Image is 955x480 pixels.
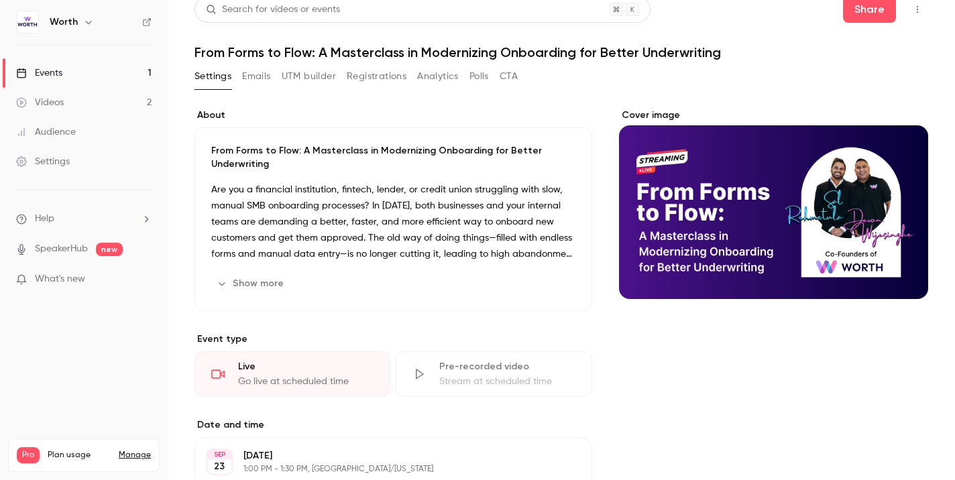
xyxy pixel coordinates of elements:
h1: From Forms to Flow: A Masterclass in Modernizing Onboarding for Better Underwriting [194,44,928,60]
div: LiveGo live at scheduled time [194,351,390,397]
span: new [96,243,123,256]
div: SEP [207,450,231,459]
p: 23 [214,460,225,473]
button: Emails [242,66,270,87]
p: From Forms to Flow: A Masterclass in Modernizing Onboarding for Better Underwriting [211,144,575,171]
img: Worth [17,11,38,33]
label: Cover image [619,109,928,122]
div: Live [238,360,374,373]
span: What's new [35,272,85,286]
div: Videos [16,96,64,109]
div: Pre-recorded video [439,360,575,373]
a: Manage [119,450,151,461]
div: Stream at scheduled time [439,375,575,388]
label: About [194,109,592,122]
section: Cover image [619,109,928,299]
button: Show more [211,273,292,294]
button: Analytics [417,66,459,87]
p: Are you a financial institution, fintech, lender, or credit union struggling with slow, manual SM... [211,182,575,262]
button: Settings [194,66,231,87]
div: Search for videos or events [206,3,340,17]
a: SpeakerHub [35,242,88,256]
button: UTM builder [282,66,336,87]
div: Go live at scheduled time [238,375,374,388]
p: Event type [194,333,592,346]
div: Settings [16,155,70,168]
span: Help [35,212,54,226]
span: Plan usage [48,450,111,461]
button: Polls [469,66,489,87]
button: CTA [500,66,518,87]
label: Date and time [194,418,592,432]
p: 1:00 PM - 1:30 PM, [GEOGRAPHIC_DATA]/[US_STATE] [243,464,521,475]
h6: Worth [50,15,78,29]
li: help-dropdown-opener [16,212,152,226]
p: [DATE] [243,449,521,463]
span: Pro [17,447,40,463]
div: Pre-recorded videoStream at scheduled time [396,351,592,397]
div: Audience [16,125,76,139]
button: Registrations [347,66,406,87]
div: Events [16,66,62,80]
